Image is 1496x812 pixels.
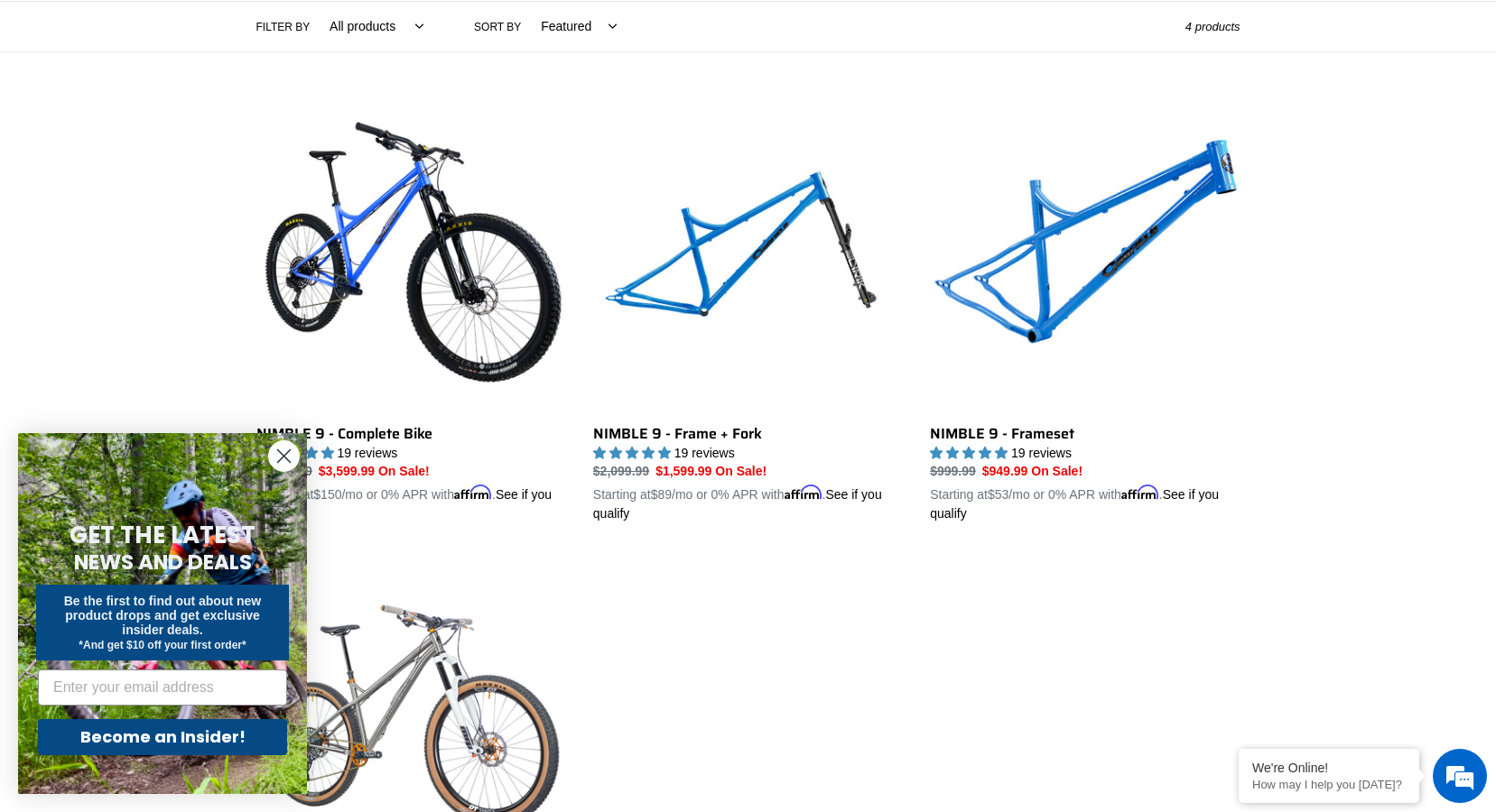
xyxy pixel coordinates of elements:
span: 4 products [1185,20,1240,33]
span: Be the first to find out about new product drops and get exclusive insider deals. [64,594,262,637]
button: Close dialog [268,440,300,472]
span: GET THE LATEST [70,519,256,551]
span: *And get $10 off your first order* [79,639,246,651]
label: Sort by [474,19,521,35]
input: Enter your email address [38,669,287,706]
label: Filter by [256,19,311,35]
div: We're Online! [1252,761,1406,775]
p: How may I help you today? [1252,778,1406,791]
span: NEWS AND DEALS [74,548,252,577]
button: Become an Insider! [38,719,287,755]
